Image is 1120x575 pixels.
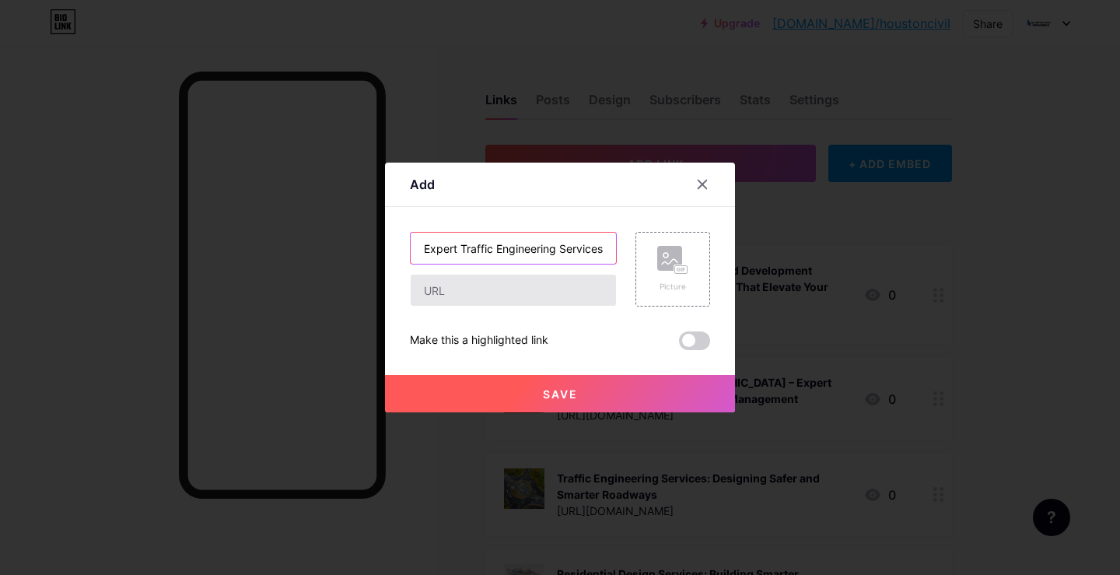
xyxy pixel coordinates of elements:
div: Add [410,175,435,194]
button: Save [385,375,735,412]
span: Save [543,387,578,401]
input: URL [411,275,616,306]
div: Make this a highlighted link [410,331,548,350]
input: Title [411,233,616,264]
div: Picture [657,281,688,293]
